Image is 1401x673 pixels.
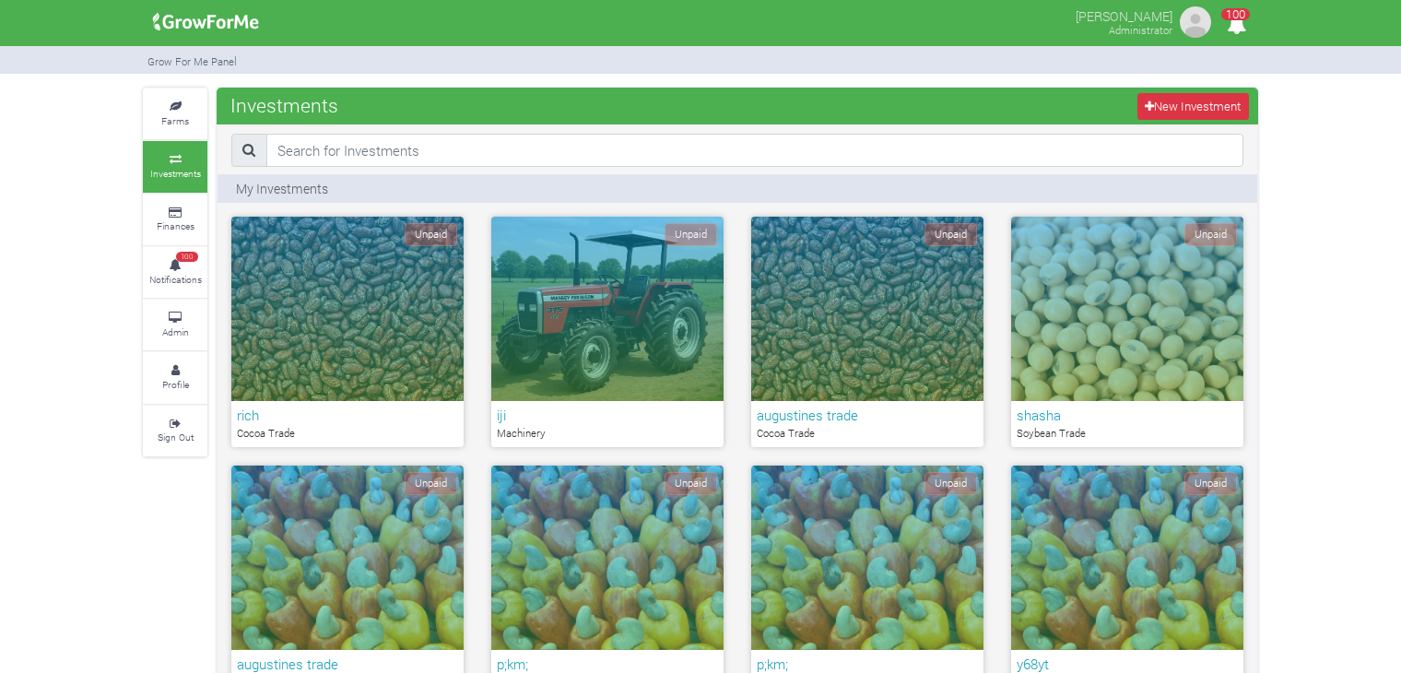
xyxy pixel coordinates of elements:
a: New Investment [1137,93,1249,120]
a: Investments [143,141,207,192]
small: Farms [161,114,189,127]
small: Sign Out [158,431,194,443]
span: Unpaid [1184,472,1237,495]
small: Administrator [1109,23,1172,37]
a: Farms [143,89,207,139]
span: Unpaid [405,472,457,495]
span: 100 [1221,8,1250,20]
span: Unpaid [405,223,457,246]
a: Unpaid shasha Soybean Trade [1011,217,1243,447]
a: Profile [143,352,207,403]
p: My Investments [236,179,328,198]
h6: p;km; [497,655,718,672]
a: Admin [143,300,207,350]
a: 100 [1219,18,1254,35]
p: Cocoa Trade [237,426,458,442]
span: Investments [226,87,343,124]
i: Notifications [1219,4,1254,45]
a: Finances [143,195,207,245]
span: Unpaid [665,223,717,246]
h6: rich [237,407,458,423]
h6: iji [497,407,718,423]
small: Finances [157,219,194,232]
p: [PERSON_NAME] [1076,4,1172,26]
img: growforme image [147,4,265,41]
small: Grow For Me Panel [147,54,237,68]
h6: y68yt [1017,655,1238,672]
small: Profile [162,378,189,391]
img: growforme image [1177,4,1214,41]
a: Unpaid augustines trade Cocoa Trade [751,217,983,447]
input: Search for Investments [266,134,1243,167]
a: Unpaid iji Machinery [491,217,724,447]
span: Unpaid [665,472,717,495]
span: 100 [176,252,198,263]
a: Unpaid rich Cocoa Trade [231,217,464,447]
h6: shasha [1017,407,1238,423]
small: Investments [150,167,201,180]
span: Unpaid [1184,223,1237,246]
p: Cocoa Trade [757,426,978,442]
h6: augustines trade [757,407,978,423]
p: Soybean Trade [1017,426,1238,442]
h6: augustines trade [237,655,458,672]
a: Sign Out [143,406,207,456]
span: Unpaid [924,223,977,246]
p: Machinery [497,426,718,442]
span: Unpaid [924,472,977,495]
small: Notifications [149,273,202,286]
small: Admin [162,325,189,338]
h6: p;km; [757,655,978,672]
a: 100 Notifications [143,247,207,298]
